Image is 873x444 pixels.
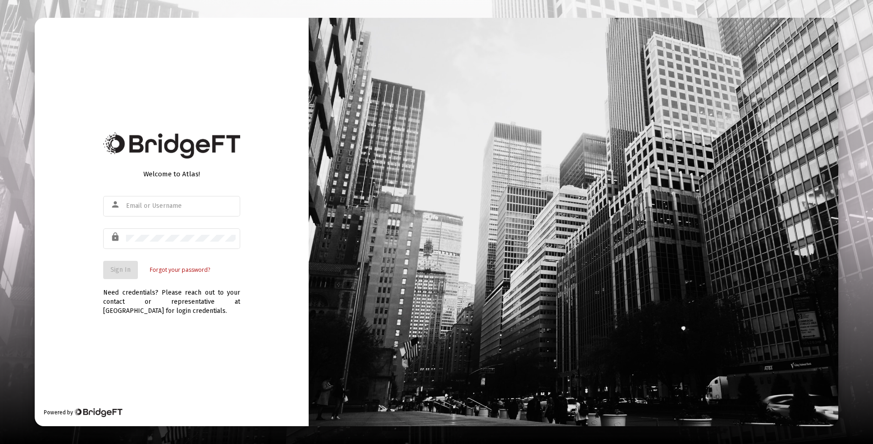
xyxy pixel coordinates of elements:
[103,132,240,159] img: Bridge Financial Technology Logo
[110,266,131,274] span: Sign In
[74,408,122,417] img: Bridge Financial Technology Logo
[103,169,240,179] div: Welcome to Atlas!
[110,232,121,243] mat-icon: lock
[103,279,240,316] div: Need credentials? Please reach out to your contact or representative at [GEOGRAPHIC_DATA] for log...
[126,202,236,210] input: Email or Username
[103,261,138,279] button: Sign In
[150,265,210,275] a: Forgot your password?
[44,408,122,417] div: Powered by
[110,199,121,210] mat-icon: person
